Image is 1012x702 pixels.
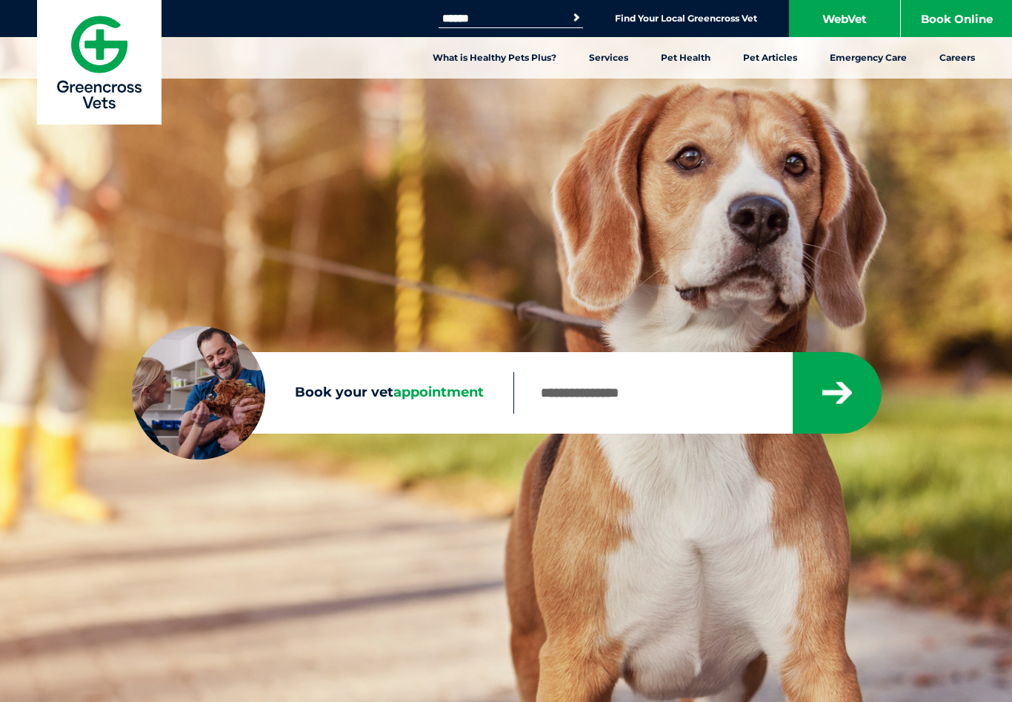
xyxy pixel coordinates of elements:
a: What is Healthy Pets Plus? [416,37,573,79]
a: Careers [923,37,991,79]
button: Search [569,10,584,25]
label: Book your vet [132,382,513,404]
a: Pet Health [645,37,727,79]
a: Find Your Local Greencross Vet [615,13,757,24]
span: appointment [393,384,484,400]
a: Services [573,37,645,79]
a: Pet Articles [727,37,813,79]
a: Emergency Care [813,37,923,79]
